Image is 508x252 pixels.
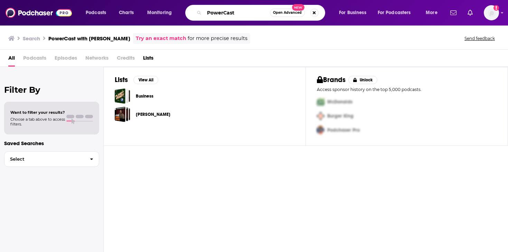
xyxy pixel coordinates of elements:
span: For Podcasters [378,8,411,18]
img: First Pro Logo [314,95,327,109]
span: Credits [117,52,135,67]
a: Business [115,88,130,104]
h3: PowerCast with [PERSON_NAME] [48,35,130,42]
span: More [426,8,438,18]
span: For Business [339,8,366,18]
a: Lists [143,52,153,67]
button: open menu [81,7,115,18]
a: Business [136,92,153,100]
button: Unlock [348,76,378,84]
button: Select [4,151,99,167]
span: Logged in as derettb [484,5,499,20]
a: Show notifications dropdown [448,7,459,19]
button: View All [133,76,158,84]
a: Try an exact match [136,34,186,42]
div: Search podcasts, credits, & more... [192,5,332,21]
img: Third Pro Logo [314,123,327,137]
span: Podchaser Pro [327,127,360,133]
a: Charts [114,7,138,18]
a: joe rogan [115,107,130,122]
svg: Add a profile image [493,5,499,11]
button: Send feedback [462,36,497,41]
span: Burger King [327,113,354,119]
span: Episodes [55,52,77,67]
a: Show notifications dropdown [465,7,476,19]
button: Open AdvancedNew [270,9,305,17]
img: User Profile [484,5,499,20]
a: All [8,52,15,67]
button: Show profile menu [484,5,499,20]
span: Networks [85,52,109,67]
h2: Filter By [4,85,99,95]
a: ListsView All [115,75,158,84]
span: Podcasts [23,52,46,67]
img: Second Pro Logo [314,109,327,123]
p: Access sponsor history on the top 5,000 podcasts. [317,87,497,92]
span: New [292,4,304,11]
span: Podcasts [86,8,106,18]
img: Podchaser - Follow, Share and Rate Podcasts [6,6,72,19]
h2: Brands [317,75,346,84]
button: open menu [421,7,446,18]
button: open menu [142,7,181,18]
h3: Search [23,35,40,42]
span: Open Advanced [273,11,302,14]
span: Want to filter your results? [10,110,65,115]
span: Select [4,157,84,161]
span: Charts [119,8,134,18]
p: Saved Searches [4,140,99,147]
button: open menu [373,7,421,18]
button: open menu [334,7,375,18]
span: Monitoring [147,8,172,18]
span: for more precise results [188,34,247,42]
span: Choose a tab above to access filters. [10,117,65,127]
input: Search podcasts, credits, & more... [204,7,270,18]
h2: Lists [115,75,128,84]
span: McDonalds [327,99,352,105]
a: [PERSON_NAME] [136,111,170,118]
